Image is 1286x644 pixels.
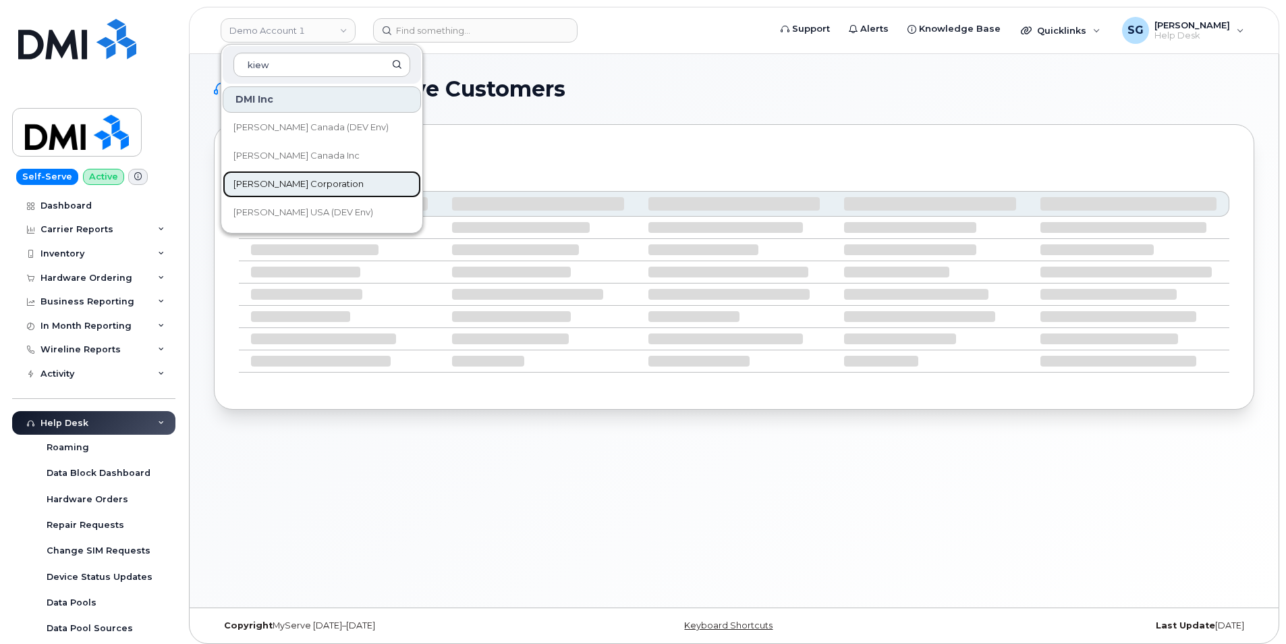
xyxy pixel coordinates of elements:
div: [DATE] [907,620,1254,631]
span: [PERSON_NAME] USA (DEV Env) [233,206,373,219]
a: [PERSON_NAME] Canada (DEV Env) [223,114,421,141]
a: [PERSON_NAME] Corporation [223,171,421,198]
a: Keyboard Shortcuts [684,620,773,630]
a: [PERSON_NAME] USA (DEV Env) [223,199,421,226]
span: [PERSON_NAME] Corporation [233,178,364,191]
input: Search [233,53,410,77]
a: [PERSON_NAME] Canada Inc [223,142,421,169]
div: DMI Inc [223,86,421,113]
span: [PERSON_NAME] Canada Inc [233,149,360,163]
strong: Last Update [1156,620,1215,630]
strong: Copyright [224,620,273,630]
div: MyServe [DATE]–[DATE] [214,620,561,631]
span: [PERSON_NAME] Canada (DEV Env) [233,121,389,134]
